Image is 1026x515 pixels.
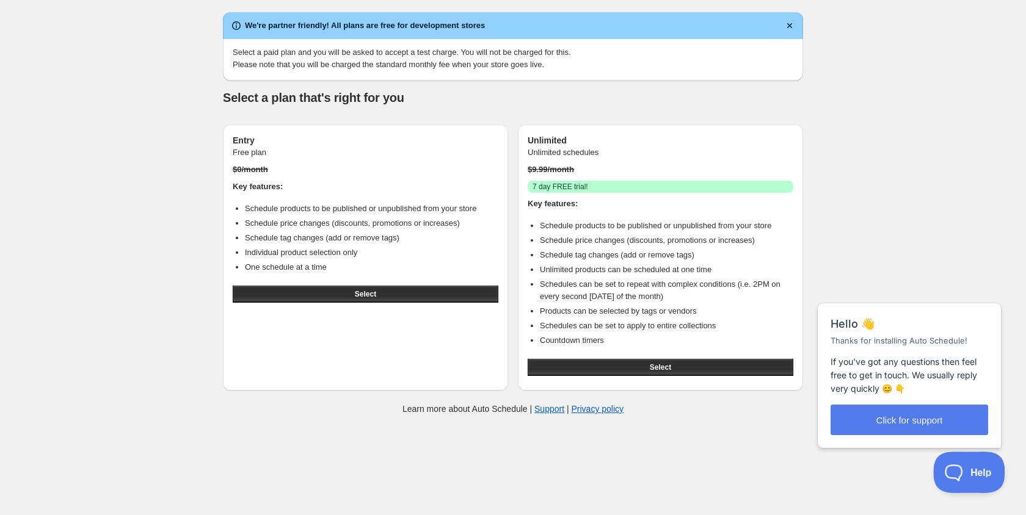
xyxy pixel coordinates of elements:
li: Products can be selected by tags or vendors [540,305,793,317]
p: Learn more about Auto Schedule | | [402,403,624,415]
span: 7 day FREE trial! [533,182,588,192]
iframe: Help Scout Beacon - Messages and Notifications [812,273,1008,454]
li: Schedule price changes (discounts, promotions or increases) [540,234,793,247]
li: Schedule tag changes (add or remove tags) [540,249,793,261]
h4: Key features: [528,198,793,210]
a: Support [534,404,564,414]
li: Schedule products to be published or unpublished from your store [245,203,498,215]
span: Select [650,362,671,372]
p: Select a paid plan and you will be asked to accept a test charge. You will not be charged for this. [233,46,793,59]
li: Schedule products to be published or unpublished from your store [540,220,793,232]
h2: We're partner friendly! All plans are free for development stores [245,20,485,32]
li: Schedules can be set to repeat with complex conditions (i.e. 2PM on every second [DATE] of the mo... [540,278,793,303]
p: $ 0 /month [233,164,498,176]
li: Schedule price changes (discounts, promotions or increases) [245,217,498,229]
li: Countdown timers [540,334,793,347]
button: Select [233,286,498,303]
li: Unlimited products can be scheduled at one time [540,264,793,276]
p: Please note that you will be charged the standard monthly fee when your store goes live. [233,59,793,71]
li: One schedule at a time [245,261,498,273]
iframe: Help Scout Beacon - Open [933,452,1005,493]
h1: Select a plan that's right for you [223,90,803,105]
li: Schedule tag changes (add or remove tags) [245,232,498,244]
button: Dismiss notification [781,17,798,34]
button: Select [528,359,793,376]
a: Privacy policy [572,404,624,414]
span: Select [355,289,376,299]
li: Schedules can be set to apply to entire collections [540,320,793,332]
p: $ 9.99 /month [528,164,793,176]
p: Unlimited schedules [528,146,793,159]
h4: Key features: [233,181,498,193]
p: Free plan [233,146,498,159]
h3: Entry [233,134,498,146]
h3: Unlimited [528,134,793,146]
li: Individual product selection only [245,247,498,259]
